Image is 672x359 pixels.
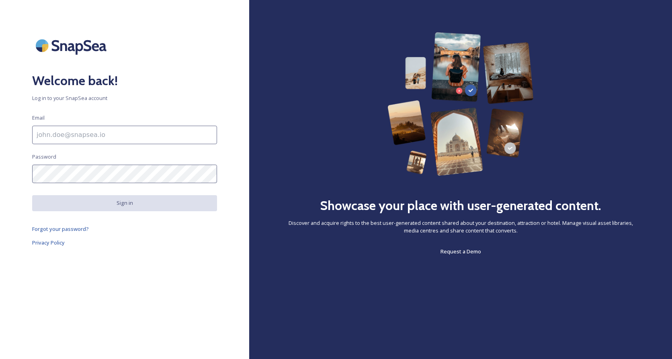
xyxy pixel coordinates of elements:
[32,239,65,246] span: Privacy Policy
[32,126,217,144] input: john.doe@snapsea.io
[281,219,640,235] span: Discover and acquire rights to the best user-generated content shared about your destination, att...
[32,114,45,122] span: Email
[387,32,534,176] img: 63b42ca75bacad526042e722_Group%20154-p-800.png
[440,247,481,256] a: Request a Demo
[320,196,601,215] h2: Showcase your place with user-generated content.
[32,224,217,234] a: Forgot your password?
[32,238,217,247] a: Privacy Policy
[32,94,217,102] span: Log in to your SnapSea account
[32,153,56,161] span: Password
[32,225,89,233] span: Forgot your password?
[32,32,113,59] img: SnapSea Logo
[32,195,217,211] button: Sign in
[32,71,217,90] h2: Welcome back!
[440,248,481,255] span: Request a Demo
